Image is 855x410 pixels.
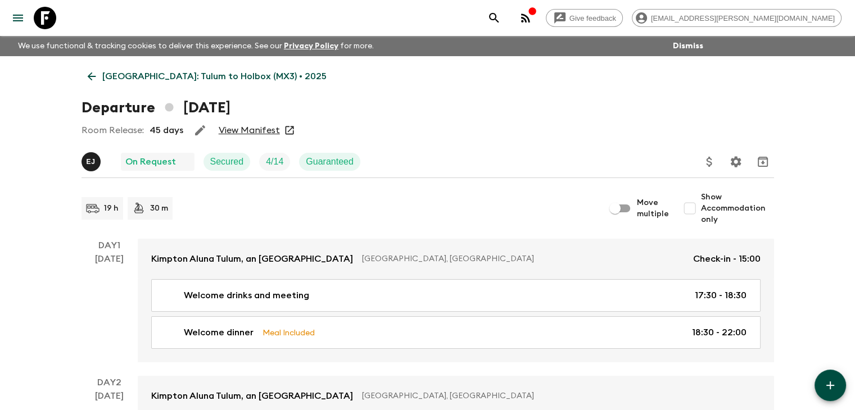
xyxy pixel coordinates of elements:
[725,151,747,173] button: Settings
[151,252,353,266] p: Kimpton Aluna Tulum, an [GEOGRAPHIC_DATA]
[259,153,290,171] div: Trip Fill
[483,7,505,29] button: search adventures
[266,155,283,168] p: 4 / 14
[184,326,254,339] p: Welcome dinner
[563,14,622,22] span: Give feedback
[695,289,747,302] p: 17:30 - 18:30
[637,197,669,220] span: Move multiple
[102,70,327,83] p: [GEOGRAPHIC_DATA]: Tulum to Holbox (MX3) • 2025
[632,9,842,27] div: [EMAIL_ADDRESS][PERSON_NAME][DOMAIN_NAME]
[7,7,29,29] button: menu
[82,65,333,88] a: [GEOGRAPHIC_DATA]: Tulum to Holbox (MX3) • 2025
[104,203,119,214] p: 19 h
[82,97,230,119] h1: Departure [DATE]
[87,157,96,166] p: E J
[698,151,721,173] button: Update Price, Early Bird Discount and Costs
[362,390,752,402] p: [GEOGRAPHIC_DATA], [GEOGRAPHIC_DATA]
[219,125,280,136] a: View Manifest
[151,316,761,349] a: Welcome dinnerMeal Included18:30 - 22:00
[95,252,124,362] div: [DATE]
[670,38,706,54] button: Dismiss
[82,156,103,165] span: Erhard Jr Vande Wyngaert de la Torre
[150,203,168,214] p: 30 m
[701,192,774,225] span: Show Accommodation only
[752,151,774,173] button: Archive (Completed, Cancelled or Unsynced Departures only)
[82,376,138,389] p: Day 2
[284,42,338,50] a: Privacy Policy
[203,153,251,171] div: Secured
[82,152,103,171] button: EJ
[645,14,841,22] span: [EMAIL_ADDRESS][PERSON_NAME][DOMAIN_NAME]
[138,239,774,279] a: Kimpton Aluna Tulum, an [GEOGRAPHIC_DATA][GEOGRAPHIC_DATA], [GEOGRAPHIC_DATA]Check-in - 15:00
[151,389,353,403] p: Kimpton Aluna Tulum, an [GEOGRAPHIC_DATA]
[150,124,183,137] p: 45 days
[82,124,144,137] p: Room Release:
[184,289,309,302] p: Welcome drinks and meeting
[306,155,354,168] p: Guaranteed
[82,239,138,252] p: Day 1
[546,9,623,27] a: Give feedback
[693,252,761,266] p: Check-in - 15:00
[362,253,684,265] p: [GEOGRAPHIC_DATA], [GEOGRAPHIC_DATA]
[692,326,747,339] p: 18:30 - 22:00
[13,36,378,56] p: We use functional & tracking cookies to deliver this experience. See our for more.
[151,279,761,312] a: Welcome drinks and meeting17:30 - 18:30
[263,326,315,339] p: Meal Included
[125,155,176,168] p: On Request
[210,155,244,168] p: Secured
